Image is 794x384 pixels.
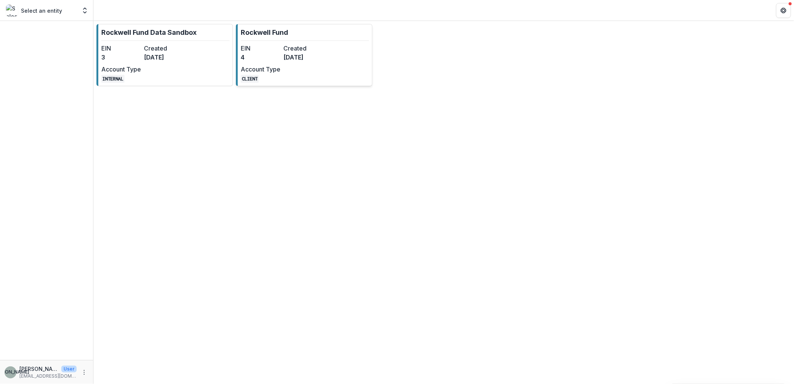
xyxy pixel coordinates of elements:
[96,24,233,86] a: Rockwell Fund Data SandboxEIN3Created[DATE]Account TypeINTERNAL
[21,7,62,15] p: Select an entity
[236,24,372,86] a: Rockwell FundEIN4Created[DATE]Account TypeCLIENT
[283,53,323,62] dd: [DATE]
[80,368,89,377] button: More
[241,27,288,37] p: Rockwell Fund
[101,75,124,83] code: INTERNAL
[101,44,141,53] dt: EIN
[19,373,77,380] p: [EMAIL_ADDRESS][DOMAIN_NAME]
[144,44,184,53] dt: Created
[6,4,18,16] img: Select an entity
[776,3,791,18] button: Get Help
[144,53,184,62] dd: [DATE]
[241,53,280,62] dd: 4
[241,65,280,74] dt: Account Type
[61,366,77,372] p: User
[80,3,90,18] button: Open entity switcher
[241,44,280,53] dt: EIN
[101,53,141,62] dd: 3
[241,75,259,83] code: CLIENT
[101,27,197,37] p: Rockwell Fund Data Sandbox
[19,365,58,373] p: [PERSON_NAME]
[101,65,141,74] dt: Account Type
[283,44,323,53] dt: Created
